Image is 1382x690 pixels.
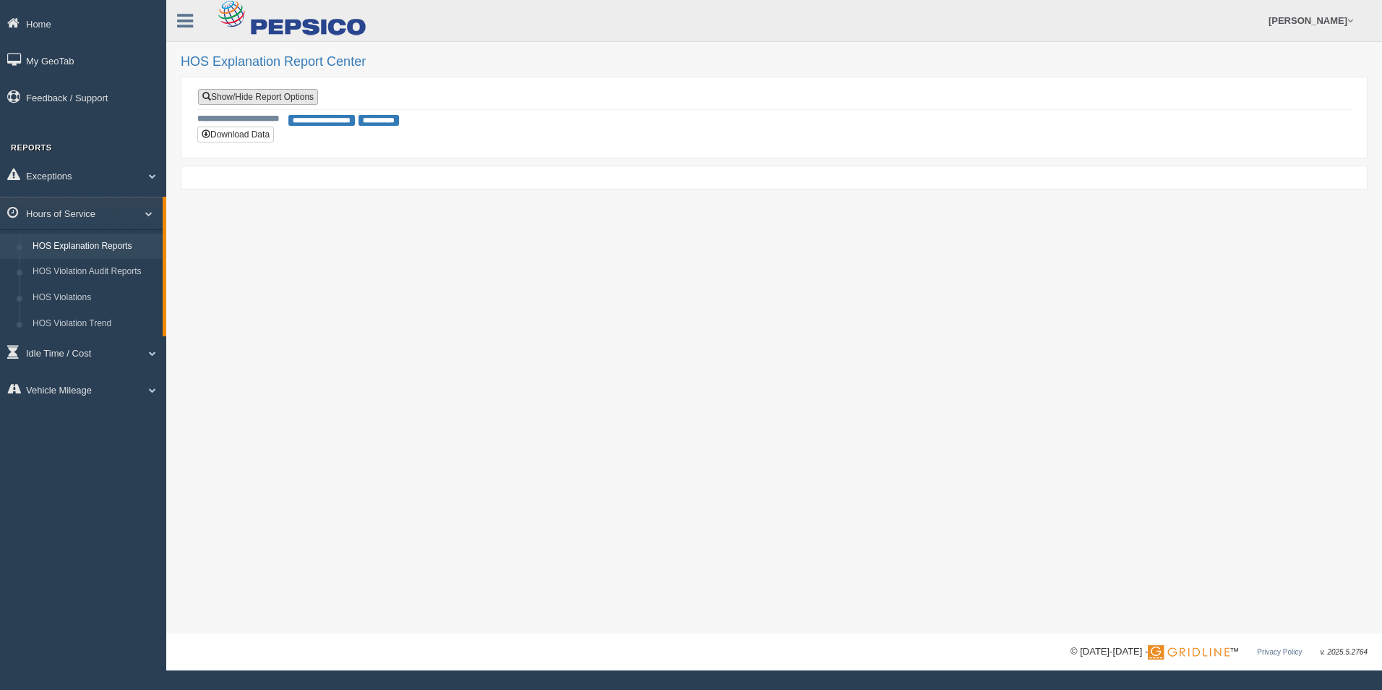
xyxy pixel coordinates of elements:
[26,285,163,311] a: HOS Violations
[181,55,1368,69] h2: HOS Explanation Report Center
[1148,645,1229,660] img: Gridline
[1257,648,1302,656] a: Privacy Policy
[197,127,274,142] button: Download Data
[26,259,163,285] a: HOS Violation Audit Reports
[1321,648,1368,656] span: v. 2025.5.2764
[1070,644,1368,660] div: © [DATE]-[DATE] - ™
[26,234,163,260] a: HOS Explanation Reports
[26,311,163,337] a: HOS Violation Trend
[198,89,318,105] a: Show/Hide Report Options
